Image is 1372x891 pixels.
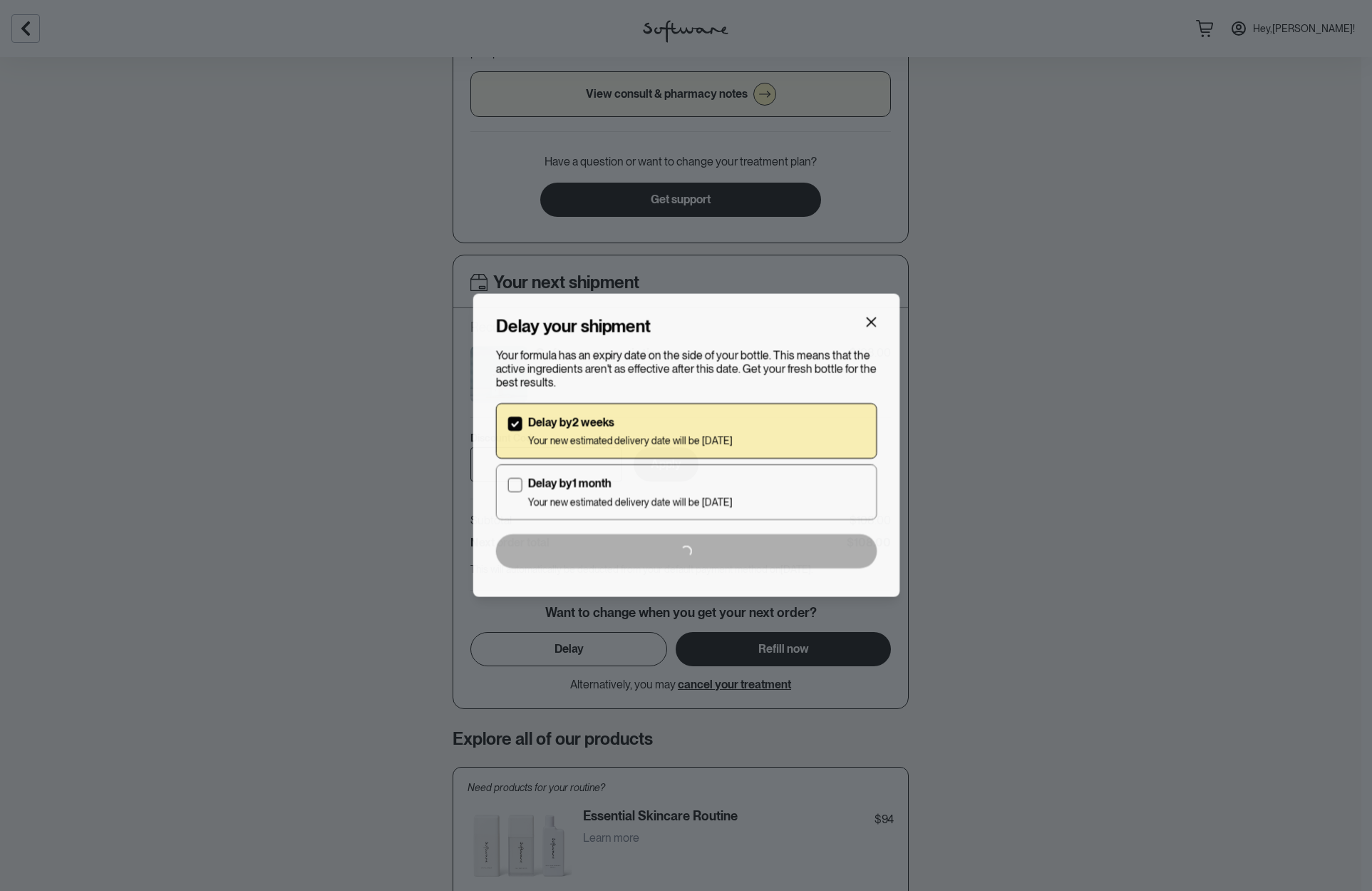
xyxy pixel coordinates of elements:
p: Delay by 2 weeks [527,416,732,429]
p: Your formula has an expiry date on the side of your bottle. This means that the active ingredient... [495,348,877,389]
button: Close [860,311,882,334]
h4: Delay your shipment [495,317,650,337]
span: Confirm [666,545,707,559]
p: Delay by 1 month [527,477,732,491]
p: Your new estimated delivery date will be [DATE] [527,497,732,509]
p: Your new estimated delivery date will be [DATE] [527,435,732,447]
